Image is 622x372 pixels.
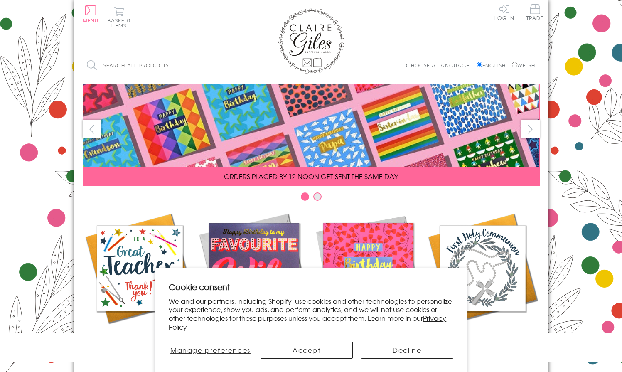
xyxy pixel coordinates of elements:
span: Menu [83,17,99,24]
a: Log In [494,4,514,20]
input: Search [220,56,228,75]
span: 0 items [111,17,130,29]
button: Accept [261,342,353,359]
input: Welsh [512,62,517,67]
span: Communion and Confirmation [447,332,518,352]
button: Carousel Page 2 [313,192,322,201]
button: Decline [361,342,453,359]
input: English [477,62,482,67]
a: Academic [83,211,197,342]
button: Carousel Page 1 (Current Slide) [301,192,309,201]
h2: Cookie consent [169,281,453,293]
a: Birthdays [311,211,425,342]
button: Basket0 items [108,7,130,28]
img: Claire Giles Greetings Cards [278,8,344,74]
p: Choose a language: [406,62,475,69]
button: Manage preferences [169,342,252,359]
button: Menu [83,5,99,23]
a: New Releases [197,211,311,342]
button: next [521,120,540,138]
input: Search all products [83,56,228,75]
p: We and our partners, including Shopify, use cookies and other technologies to personalize your ex... [169,297,453,331]
a: Privacy Policy [169,313,446,332]
a: Trade [526,4,544,22]
label: English [477,62,510,69]
a: Communion and Confirmation [425,211,540,352]
span: Manage preferences [170,345,251,355]
span: Academic [118,332,161,342]
span: Trade [526,4,544,20]
label: Welsh [512,62,536,69]
button: prev [83,120,101,138]
div: Carousel Pagination [83,192,540,205]
span: ORDERS PLACED BY 12 NOON GET SENT THE SAME DAY [224,171,398,181]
